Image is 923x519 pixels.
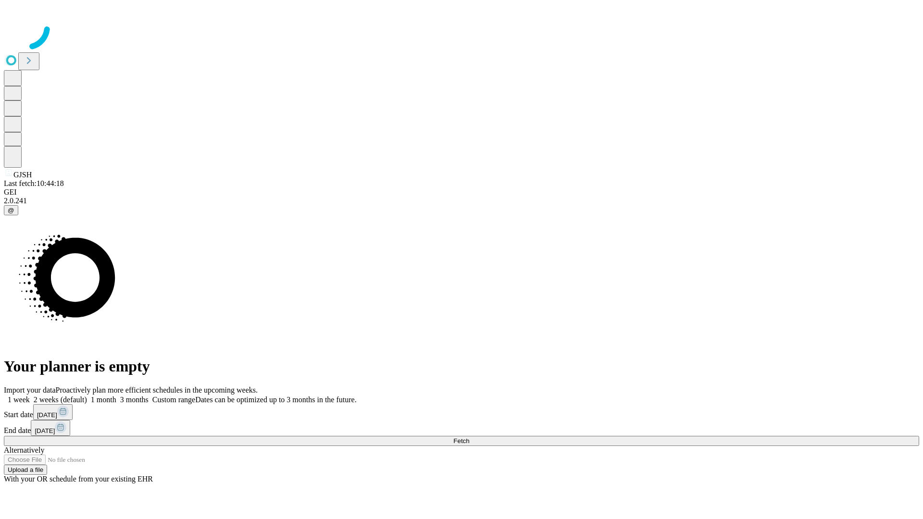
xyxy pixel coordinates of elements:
[4,465,47,475] button: Upload a file
[4,446,44,454] span: Alternatively
[8,207,14,214] span: @
[4,205,18,215] button: @
[152,395,195,404] span: Custom range
[34,395,87,404] span: 2 weeks (default)
[453,437,469,445] span: Fetch
[35,427,55,434] span: [DATE]
[13,171,32,179] span: GJSH
[4,404,919,420] div: Start date
[120,395,149,404] span: 3 months
[8,395,30,404] span: 1 week
[4,188,919,197] div: GEI
[4,386,56,394] span: Import your data
[91,395,116,404] span: 1 month
[4,358,919,375] h1: Your planner is empty
[33,404,73,420] button: [DATE]
[37,411,57,419] span: [DATE]
[4,179,64,187] span: Last fetch: 10:44:18
[56,386,258,394] span: Proactively plan more efficient schedules in the upcoming weeks.
[195,395,356,404] span: Dates can be optimized up to 3 months in the future.
[31,420,70,436] button: [DATE]
[4,475,153,483] span: With your OR schedule from your existing EHR
[4,436,919,446] button: Fetch
[4,197,919,205] div: 2.0.241
[4,420,919,436] div: End date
